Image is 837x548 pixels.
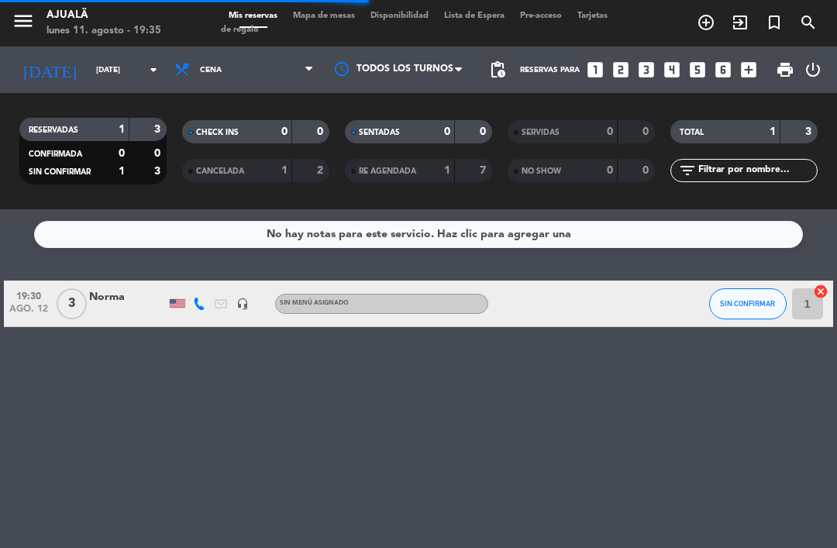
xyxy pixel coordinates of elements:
strong: 3 [154,166,164,177]
strong: 3 [154,124,164,135]
strong: 1 [119,166,125,177]
i: add_box [739,60,759,80]
span: NO SHOW [522,167,561,175]
strong: 0 [317,126,326,137]
span: Cena [200,66,222,74]
strong: 3 [805,126,815,137]
div: No hay notas para este servicio. Haz clic para agregar una [267,226,571,243]
span: CONFIRMADA [29,150,82,158]
i: looks_3 [636,60,656,80]
strong: 2 [317,165,326,176]
i: looks_4 [662,60,682,80]
i: cancel [813,284,828,299]
span: Disponibilidad [363,12,436,20]
i: power_settings_new [804,60,822,79]
strong: 0 [281,126,288,137]
span: Pre-acceso [512,12,570,20]
strong: 1 [119,124,125,135]
span: SERVIDAS [522,129,560,136]
span: RE AGENDADA [359,167,416,175]
i: [DATE] [12,53,88,86]
strong: 0 [119,148,125,159]
span: CANCELADA [196,167,244,175]
i: search [799,13,818,32]
i: filter_list [678,161,697,180]
button: menu [12,9,35,38]
div: Norma [89,288,167,306]
span: Sin menú asignado [280,300,349,306]
input: Filtrar por nombre... [697,162,817,179]
span: Mis reservas [221,12,285,20]
span: 19:30 [9,286,48,304]
div: lunes 11. agosto - 19:35 [46,23,161,39]
strong: 1 [770,126,776,137]
span: pending_actions [488,60,507,79]
span: SENTADAS [359,129,400,136]
i: exit_to_app [731,13,749,32]
span: Lista de Espera [436,12,512,20]
i: looks_6 [713,60,733,80]
span: WALK IN [723,9,757,36]
strong: 0 [480,126,489,137]
span: Reservas para [520,66,580,74]
strong: 0 [444,126,450,137]
strong: 7 [480,165,489,176]
i: turned_in_not [765,13,784,32]
i: menu [12,9,35,33]
span: RESERVADAS [29,126,78,134]
span: BUSCAR [791,9,825,36]
i: add_circle_outline [697,13,715,32]
strong: 1 [444,165,450,176]
span: RESERVAR MESA [689,9,723,36]
strong: 0 [154,148,164,159]
div: Ajualä [46,8,161,23]
button: SIN CONFIRMAR [709,288,787,319]
strong: 0 [642,126,652,137]
i: looks_5 [687,60,708,80]
strong: 1 [281,165,288,176]
i: looks_one [585,60,605,80]
span: SIN CONFIRMAR [720,299,775,308]
i: looks_two [611,60,631,80]
i: headset_mic [236,298,249,310]
span: print [776,60,794,79]
span: SIN CONFIRMAR [29,168,91,176]
span: ago. 12 [9,304,48,322]
span: CHECK INS [196,129,239,136]
div: LOG OUT [801,47,825,93]
span: 3 [57,288,87,319]
span: Mapa de mesas [285,12,363,20]
span: Reserva especial [757,9,791,36]
span: TOTAL [680,129,704,136]
i: arrow_drop_down [144,60,163,79]
strong: 0 [607,126,613,137]
strong: 0 [607,165,613,176]
strong: 0 [642,165,652,176]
